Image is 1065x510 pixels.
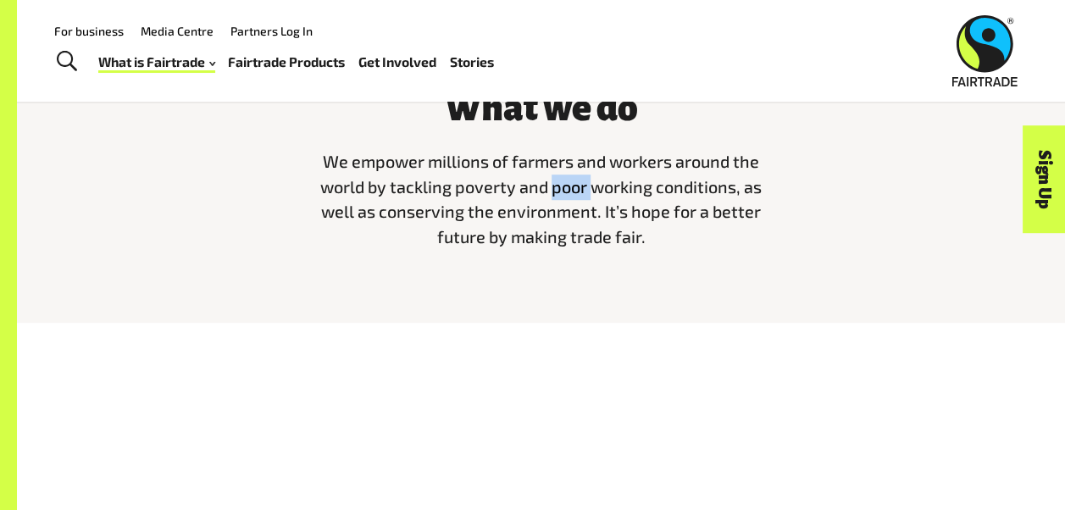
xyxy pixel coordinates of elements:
[358,50,436,74] a: Get Involved
[98,50,215,74] a: What is Fairtrade
[54,24,124,38] a: For business
[141,24,214,38] a: Media Centre
[228,50,345,74] a: Fairtrade Products
[320,151,762,247] span: We empower millions of farmers and workers around the world by tackling poverty and poor working ...
[450,50,494,74] a: Stories
[952,15,1018,86] img: Fairtrade Australia New Zealand logo
[46,41,87,83] a: Toggle Search
[230,24,313,38] a: Partners Log In
[310,89,773,130] h3: What we do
